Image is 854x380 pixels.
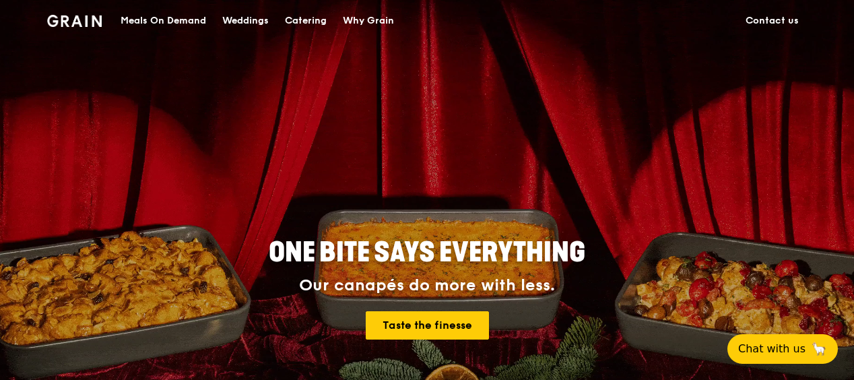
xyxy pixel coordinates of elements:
img: Grain [47,15,102,27]
a: Weddings [214,1,277,41]
a: Catering [277,1,335,41]
div: Catering [285,1,327,41]
div: Why Grain [343,1,394,41]
div: Meals On Demand [121,1,206,41]
a: Taste the finesse [366,311,489,340]
span: Chat with us [738,341,806,357]
div: Weddings [222,1,269,41]
a: Why Grain [335,1,402,41]
button: Chat with us🦙 [727,334,838,364]
span: 🦙 [811,341,827,357]
a: Contact us [737,1,807,41]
